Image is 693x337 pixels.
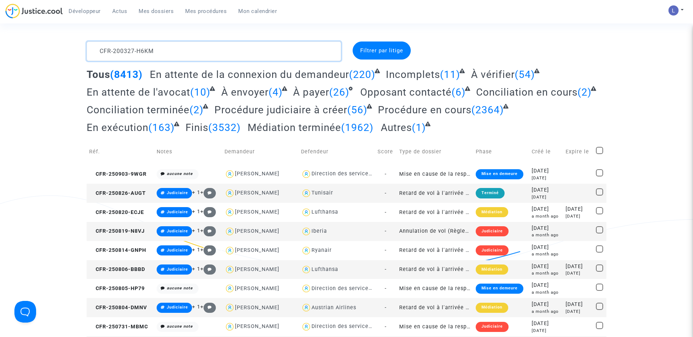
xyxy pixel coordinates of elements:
span: CFR-250731-MBMC [89,324,148,330]
div: Tunisair [311,190,333,196]
span: + [200,304,216,310]
span: Opposant contacté [360,86,452,98]
div: Direction des services judiciaires du Ministère de la Justice - Bureau FIP4 [311,285,512,292]
div: [DATE] [532,205,561,213]
span: - [385,228,387,234]
span: (56) [347,104,367,116]
span: + 1 [192,209,200,215]
span: (2) [577,86,592,98]
span: (26) [329,86,349,98]
span: + 1 [192,304,200,310]
span: CFR-250814-GNPH [89,247,146,253]
td: Réf. [87,139,154,165]
span: (163) [148,122,175,134]
span: - [385,171,387,177]
div: Terminé [476,188,505,198]
img: icon-user.svg [225,283,235,294]
div: [PERSON_NAME] [235,247,279,253]
div: [PERSON_NAME] [235,305,279,311]
td: Mise en cause de la responsabilité de l'Etat pour lenteur excessive de la Justice (sans requête) [397,317,473,336]
div: [DATE] [566,270,591,276]
div: [PERSON_NAME] [235,209,279,215]
td: Retard de vol à l'arrivée (Règlement CE n°261/2004) [397,298,473,317]
span: Conciliation terminée [87,104,189,116]
td: Annulation de vol (Règlement CE n°261/2004) [397,222,473,241]
a: Actus [106,6,133,17]
div: [PERSON_NAME] [235,285,279,292]
div: Austrian Airlines [311,305,356,311]
div: Judiciaire [476,245,509,255]
td: Demandeur [222,139,298,165]
td: Expire le [563,139,593,165]
span: CFR-250805-HP79 [89,285,145,292]
img: icon-user.svg [225,207,235,218]
span: Mes procédures [185,8,227,14]
span: Judiciaire [167,191,188,195]
span: (1) [412,122,426,134]
span: - [385,324,387,330]
div: a month ago [532,232,561,238]
td: Phase [473,139,529,165]
img: icon-user.svg [225,245,235,256]
td: Mise en cause de la responsabilité de l'Etat pour lenteur excessive de la Justice (sans requête) [397,165,473,184]
img: icon-user.svg [301,207,311,218]
div: Médiation [476,303,508,313]
div: Judiciaire [476,322,509,332]
span: Mon calendrier [238,8,277,14]
span: (6) [452,86,466,98]
div: Judiciaire [476,226,509,236]
span: Tous [87,69,110,80]
div: a month ago [532,213,561,219]
span: CFR-250826-AUGT [89,190,146,196]
span: Autres [381,122,412,134]
span: Procédure judiciaire à créer [214,104,347,116]
img: icon-user.svg [301,302,311,313]
div: Iberia [311,228,327,234]
div: Mise en demeure [476,169,523,179]
span: Conciliation en cours [476,86,577,98]
div: [DATE] [532,328,561,334]
img: icon-user.svg [225,169,235,179]
a: Développeur [63,6,106,17]
span: Mes dossiers [139,8,174,14]
div: [DATE] [532,263,561,271]
span: Filtrer par litige [360,47,403,54]
span: + 1 [192,189,200,196]
iframe: Help Scout Beacon - Open [14,301,36,323]
a: Mon calendrier [232,6,283,17]
img: icon-user.svg [225,321,235,332]
span: En attente de la connexion du demandeur [150,69,349,80]
span: - [385,266,387,272]
td: Defendeur [298,139,375,165]
div: Ryanair [311,247,332,253]
td: Notes [154,139,222,165]
span: - [385,305,387,311]
td: Retard de vol à l'arrivée (Règlement CE n°261/2004) [397,184,473,203]
span: + [200,266,216,272]
span: - [385,247,387,253]
span: À envoyer [221,86,269,98]
div: Mise en demeure [476,284,523,294]
i: aucune note [167,171,193,176]
span: (2364) [471,104,504,116]
img: icon-user.svg [225,264,235,275]
span: Incomplets [386,69,440,80]
div: [DATE] [532,301,561,308]
img: icon-user.svg [225,188,235,198]
div: [DATE] [566,213,591,219]
span: En attente de l'avocat [87,86,190,98]
div: Médiation [476,207,508,217]
div: [DATE] [566,301,591,308]
i: aucune note [167,286,193,290]
div: Lufthansa [311,266,338,272]
span: À payer [293,86,329,98]
span: CFR-250806-BBBD [89,266,145,272]
img: icon-user.svg [225,302,235,313]
span: CFR-250819-N8VJ [89,228,145,234]
div: [PERSON_NAME] [235,266,279,272]
span: Développeur [69,8,101,14]
span: (8413) [110,69,143,80]
div: [DATE] [566,205,591,213]
span: En exécution [87,122,148,134]
img: icon-user.svg [301,264,311,275]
